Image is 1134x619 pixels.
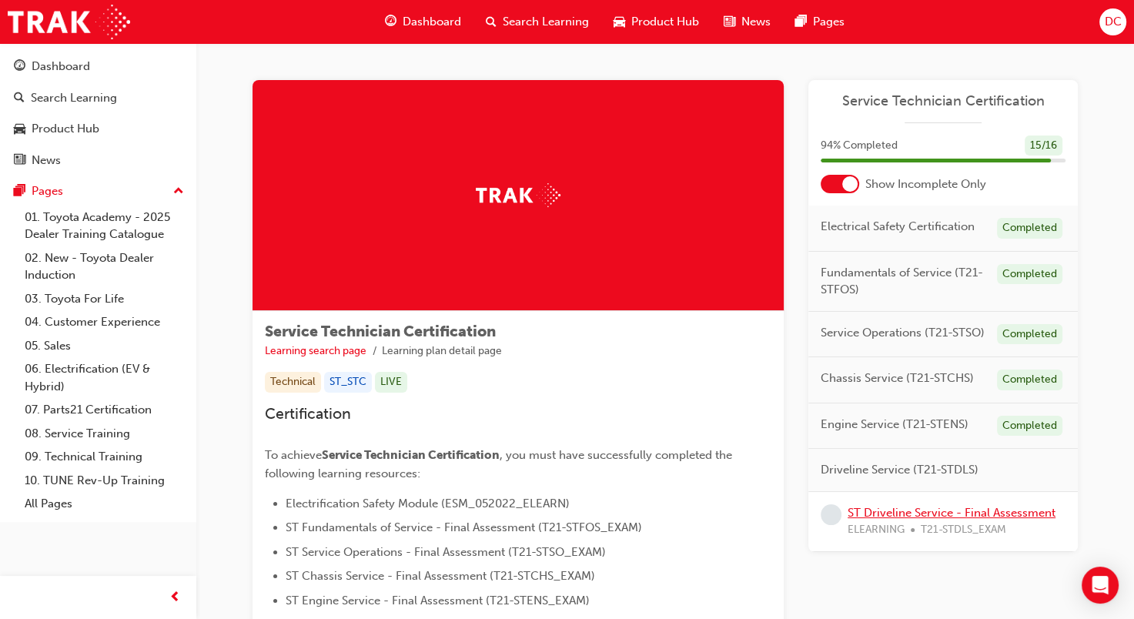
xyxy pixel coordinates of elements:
span: Show Incomplete Only [865,176,986,193]
a: Product Hub [6,115,190,143]
span: 94 % Completed [821,137,898,155]
div: Completed [997,416,1062,437]
span: , you must have successfully completed the following learning resources: [265,448,735,480]
span: Service Technician Certification [322,448,500,462]
span: ELEARNING [848,521,905,539]
a: Learning search page [265,344,366,357]
span: prev-icon [169,588,181,607]
button: DC [1099,8,1126,35]
div: Open Intercom Messenger [1082,567,1119,604]
div: Search Learning [31,89,117,107]
span: To achieve [265,448,322,462]
span: ST Fundamentals of Service - Final Assessment (T21-STFOS_EXAM) [286,520,642,534]
div: Completed [997,370,1062,390]
span: Dashboard [403,13,461,31]
span: Engine Service (T21-STENS) [821,416,968,433]
div: Pages [32,182,63,200]
img: Trak [476,183,560,207]
span: guage-icon [385,12,396,32]
span: search-icon [14,92,25,105]
span: Electrification Safety Module (ESM_052022_ELEARN) [286,497,570,510]
div: Technical [265,372,321,393]
span: Chassis Service (T21-STCHS) [821,370,974,387]
span: ST Engine Service - Final Assessment (T21-STENS_EXAM) [286,594,590,607]
a: Service Technician Certification [821,92,1065,110]
span: car-icon [614,12,625,32]
a: 10. TUNE Rev-Up Training [18,469,190,493]
span: Pages [813,13,845,31]
span: learningRecordVerb_NONE-icon [821,504,841,525]
span: News [741,13,771,31]
div: Completed [997,264,1062,285]
div: LIVE [375,372,407,393]
a: ST Driveline Service - Final Assessment [848,506,1055,520]
a: 03. Toyota For Life [18,287,190,311]
button: Pages [6,177,190,206]
a: car-iconProduct Hub [601,6,711,38]
a: 02. New - Toyota Dealer Induction [18,246,190,287]
a: 05. Sales [18,334,190,358]
span: Product Hub [631,13,699,31]
a: 07. Parts21 Certification [18,398,190,422]
div: 15 / 16 [1025,136,1062,156]
button: DashboardSearch LearningProduct HubNews [6,49,190,177]
a: pages-iconPages [783,6,857,38]
span: up-icon [173,182,184,202]
span: news-icon [14,154,25,168]
div: ST_STC [324,372,372,393]
a: Dashboard [6,52,190,81]
div: Product Hub [32,120,99,138]
span: ST Chassis Service - Final Assessment (T21-STCHS_EXAM) [286,569,595,583]
span: Service Technician Certification [265,323,496,340]
span: T21-STDLS_EXAM [921,521,1006,539]
a: 08. Service Training [18,422,190,446]
a: search-iconSearch Learning [473,6,601,38]
a: News [6,146,190,175]
a: Search Learning [6,84,190,112]
span: search-icon [486,12,497,32]
span: Search Learning [503,13,589,31]
a: news-iconNews [711,6,783,38]
span: car-icon [14,122,25,136]
span: ST Service Operations - Final Assessment (T21-STSO_EXAM) [286,545,606,559]
div: Completed [997,218,1062,239]
span: Electrical Safety Certification [821,218,975,236]
a: 04. Customer Experience [18,310,190,334]
span: Certification [265,405,351,423]
div: Dashboard [32,58,90,75]
div: Completed [997,324,1062,345]
a: All Pages [18,492,190,516]
span: news-icon [724,12,735,32]
a: 09. Technical Training [18,445,190,469]
span: DC [1104,13,1121,31]
li: Learning plan detail page [382,343,502,360]
span: pages-icon [795,12,807,32]
a: 06. Electrification (EV & Hybrid) [18,357,190,398]
span: Service Operations (T21-STSO) [821,324,985,342]
span: guage-icon [14,60,25,74]
a: guage-iconDashboard [373,6,473,38]
span: Fundamentals of Service (T21-STFOS) [821,264,985,299]
img: Trak [8,5,130,39]
span: pages-icon [14,185,25,199]
div: News [32,152,61,169]
span: Driveline Service (T21-STDLS) [821,461,978,479]
a: 01. Toyota Academy - 2025 Dealer Training Catalogue [18,206,190,246]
